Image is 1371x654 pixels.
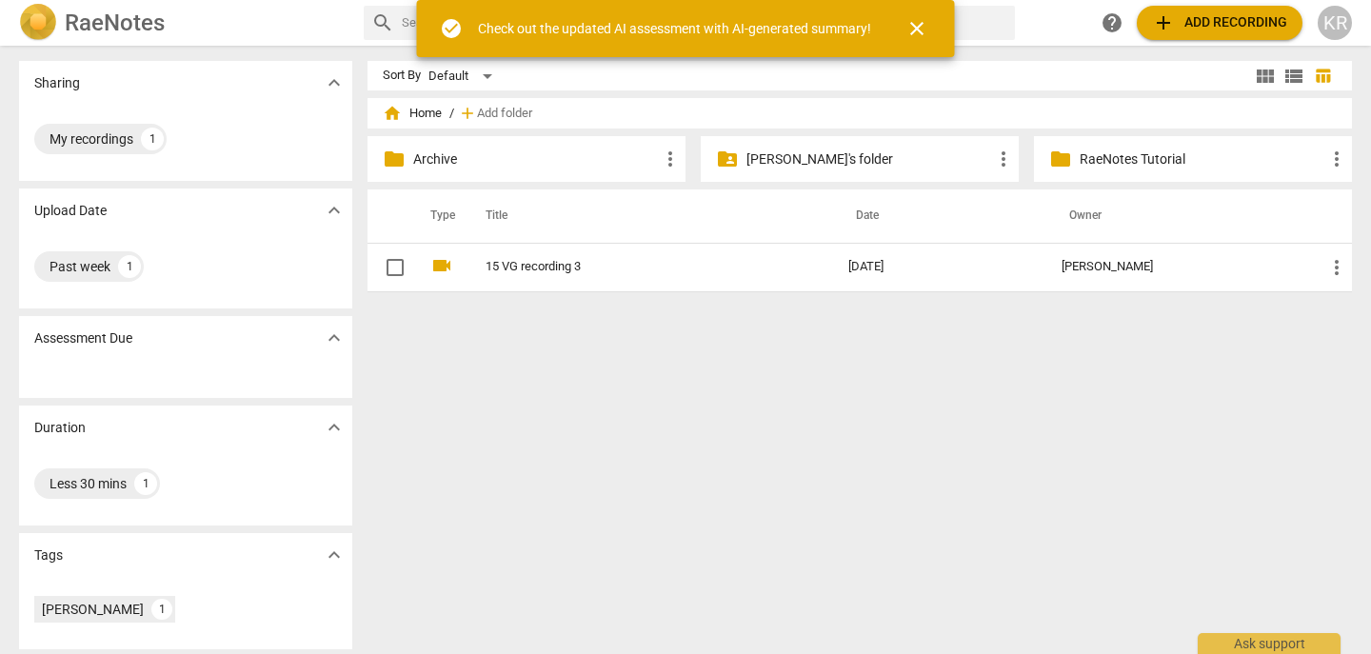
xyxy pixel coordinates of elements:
span: expand_more [323,416,346,439]
span: more_vert [992,148,1015,170]
div: [PERSON_NAME] [42,600,144,619]
button: Table view [1308,62,1337,90]
a: LogoRaeNotes [19,4,348,42]
div: Ask support [1198,633,1341,654]
span: expand_more [323,199,346,222]
div: My recordings [50,129,133,149]
span: add [458,104,477,123]
div: 1 [151,599,172,620]
button: Show more [320,324,348,352]
span: add [1152,11,1175,34]
span: table_chart [1314,67,1332,85]
span: more_vert [1325,256,1348,279]
span: videocam [430,254,453,277]
span: more_vert [1325,148,1348,170]
div: Check out the updated AI assessment with AI-generated summary! [478,19,871,39]
td: [DATE] [833,243,1047,291]
button: KR [1318,6,1352,40]
span: expand_more [323,327,346,349]
div: [PERSON_NAME] [1062,260,1295,274]
div: 1 [134,472,157,495]
p: Tags [34,545,63,565]
div: Default [428,61,499,91]
button: Show more [320,413,348,442]
button: Upload [1137,6,1302,40]
th: Owner [1046,189,1310,243]
span: expand_more [323,71,346,94]
span: close [905,17,928,40]
span: Add folder [477,107,532,121]
p: Archive [413,149,659,169]
img: Logo [19,4,57,42]
span: view_module [1254,65,1277,88]
button: Show more [320,196,348,225]
div: 1 [141,128,164,150]
p: RaeNotes Tutorial [1080,149,1325,169]
button: Show more [320,69,348,97]
span: check_circle [440,17,463,40]
button: Show more [320,541,348,569]
span: home [383,104,402,123]
p: Duration [34,418,86,438]
span: view_list [1282,65,1305,88]
span: folder_shared [716,148,739,170]
button: List view [1280,62,1308,90]
span: help [1101,11,1123,34]
div: Sort By [383,69,421,83]
span: search [371,11,394,34]
div: Past week [50,257,110,276]
p: Upload Date [34,201,107,221]
span: more_vert [659,148,682,170]
span: / [449,107,454,121]
a: Help [1095,6,1129,40]
th: Date [833,189,1047,243]
a: 15 VG recording 3 [486,260,780,274]
span: Add recording [1152,11,1287,34]
span: Home [383,104,442,123]
p: Kate's folder [746,149,992,169]
span: folder [383,148,406,170]
input: Search [402,8,1007,38]
button: Close [894,6,940,51]
span: folder [1049,148,1072,170]
div: Less 30 mins [50,474,127,493]
span: expand_more [323,544,346,566]
h2: RaeNotes [65,10,165,36]
th: Title [463,189,833,243]
p: Assessment Due [34,328,132,348]
button: Tile view [1251,62,1280,90]
p: Sharing [34,73,80,93]
th: Type [415,189,463,243]
div: 1 [118,255,141,278]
